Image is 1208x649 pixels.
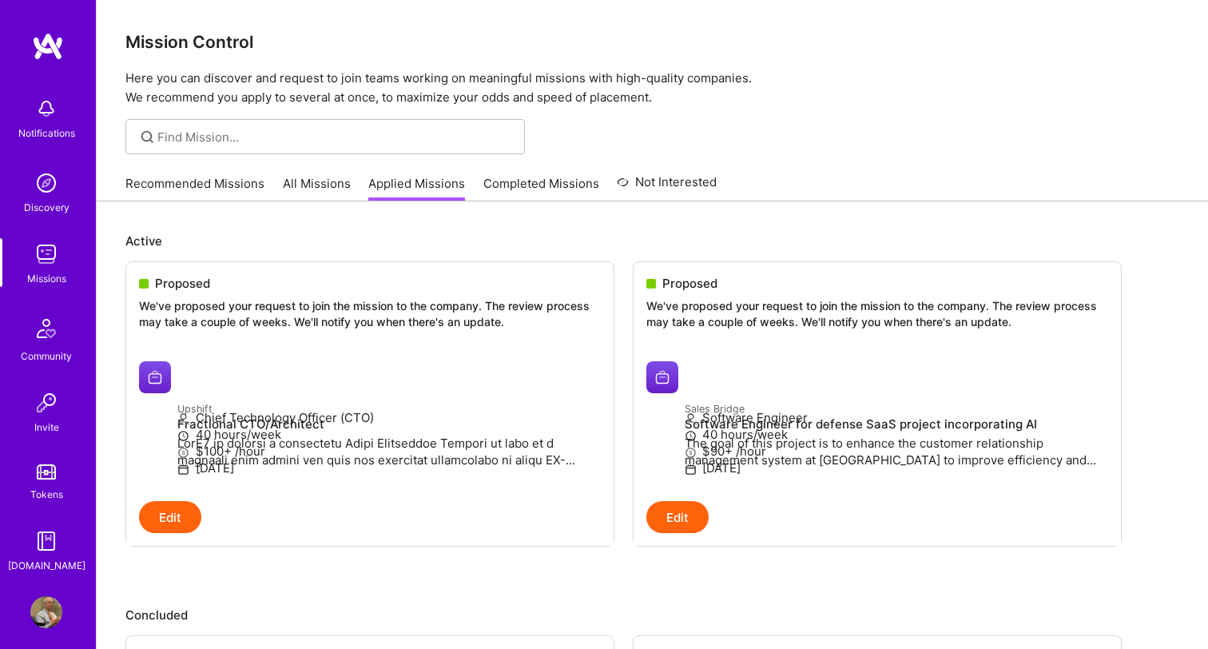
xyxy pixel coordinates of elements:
i: icon MoneyGray [177,447,189,459]
img: Invite [30,387,62,419]
img: guide book [30,525,62,557]
input: Find Mission... [157,129,513,145]
p: 40 hours/week [177,426,601,443]
p: Here you can discover and request to join teams working on meaningful missions with high-quality ... [125,69,1179,107]
h3: Mission Control [125,32,1179,52]
div: Community [21,348,72,364]
div: Missions [27,270,66,287]
span: Proposed [662,275,717,292]
div: Notifications [18,125,75,141]
img: User Avatar [30,596,62,628]
i: icon Applicant [177,413,189,425]
p: $90+ /hour [685,443,1108,460]
a: Completed Missions [483,175,599,201]
a: Upshift company logoUpshiftFractional CTO/ArchitectLorE7 ip dolorsi a consectetu Adipi Elitseddoe... [126,348,614,501]
img: logo [32,32,64,61]
i: icon Clock [177,430,189,442]
i: icon Calendar [177,464,189,476]
p: We've proposed your request to join the mission to the company. The review process may take a cou... [646,298,1108,329]
p: $100+ /hour [177,443,601,460]
p: [DATE] [685,460,1108,476]
a: Not Interested [617,173,717,201]
p: Concluded [125,607,1179,623]
img: Community [27,309,66,348]
button: Edit [139,501,201,533]
i: icon SearchGrey [138,128,157,146]
img: discovery [30,167,62,199]
div: Tokens [30,486,63,503]
img: tokens [37,464,56,480]
i: icon Applicant [685,413,697,425]
i: icon Clock [685,430,697,442]
i: icon MoneyGray [685,447,697,459]
div: Invite [34,419,59,436]
p: 40 hours/week [685,426,1108,443]
p: We've proposed your request to join the mission to the company. The review process may take a cou... [139,298,601,329]
p: Chief Technology Officer (CTO) [177,409,601,426]
div: Discovery [24,199,70,216]
img: teamwork [30,238,62,270]
span: Proposed [155,275,210,292]
p: [DATE] [177,460,601,476]
div: [DOMAIN_NAME] [8,557,85,574]
img: bell [30,93,62,125]
button: Edit [646,501,709,533]
p: Software Engineer [685,409,1108,426]
i: icon Calendar [685,464,697,476]
p: Active [125,233,1179,249]
a: Applied Missions [368,175,465,201]
a: User Avatar [26,596,66,628]
a: All Missions [283,175,351,201]
a: Recommended Missions [125,175,264,201]
a: Sales Bridge company logoSales BridgeSoftware Engineer for defense SaaS project incorporating AIT... [634,348,1121,501]
img: Sales Bridge company logo [646,361,678,393]
img: Upshift company logo [139,361,171,393]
